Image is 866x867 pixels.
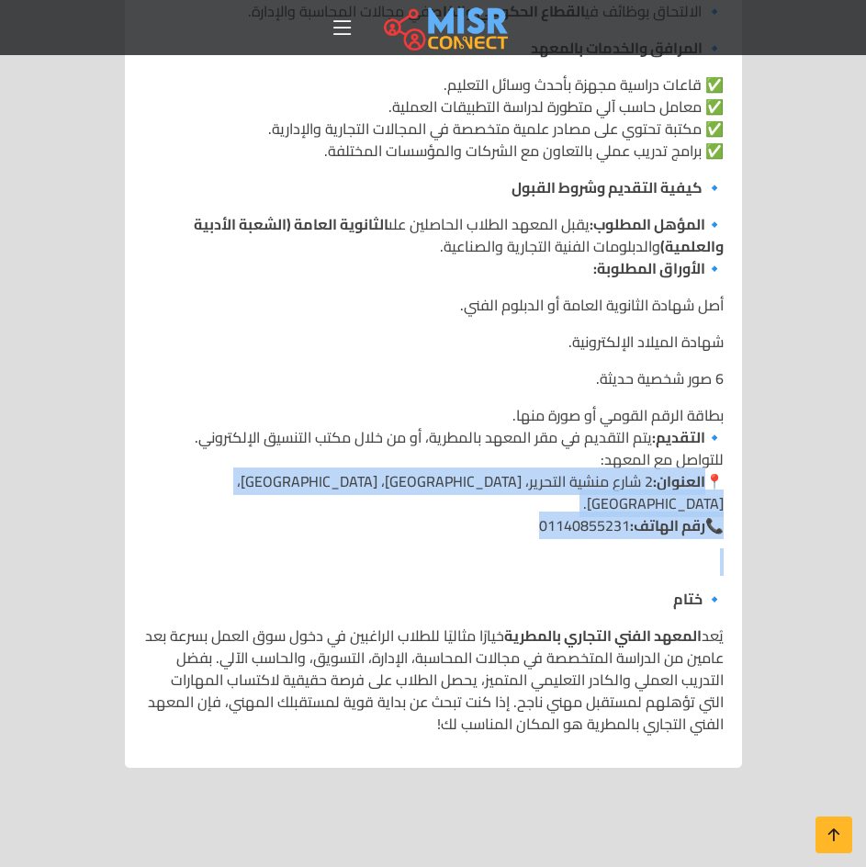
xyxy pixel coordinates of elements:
[590,210,705,238] strong: المؤهل المطلوب:
[630,512,705,539] strong: رقم الهاتف:
[143,331,724,353] p: شهادة الميلاد الإلكترونية.
[194,210,724,260] strong: الثانوية العامة (الشعبة الأدبية والعلمية)
[143,73,724,162] p: ✅ قاعات دراسية مجهزة بأحدث وسائل التعليم. ✅ معامل حاسب آلي متطورة لدراسة التطبيقات العملية. ✅ مكت...
[512,174,724,201] strong: 🔹 كيفية التقديم وشروط القبول
[673,585,724,613] strong: 🔹 ختام
[143,213,724,279] p: 🔹 يقبل المعهد الطلاب الحاصلين على والدبلومات الفنية التجارية والصناعية. 🔹
[504,622,702,649] strong: المعهد الفني التجاري بالمطرية
[384,5,507,51] img: main.misr_connect
[593,254,705,282] strong: الأوراق المطلوبة:
[143,625,724,735] p: يُعد خيارًا مثاليًا للطلاب الراغبين في دخول سوق العمل بسرعة بعد عامين من الدراسة المتخصصة في مجال...
[143,404,724,536] p: بطاقة الرقم القومي أو صورة منها. 🔹 يتم التقديم في مقر المعهد بالمطرية، أو من خلال مكتب التنسيق ال...
[143,294,724,316] p: أصل شهادة الثانوية العامة أو الدبلوم الفني.
[653,467,705,495] strong: العنوان:
[143,367,724,389] p: 6 صور شخصية حديثة.
[652,423,705,451] strong: التقديم:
